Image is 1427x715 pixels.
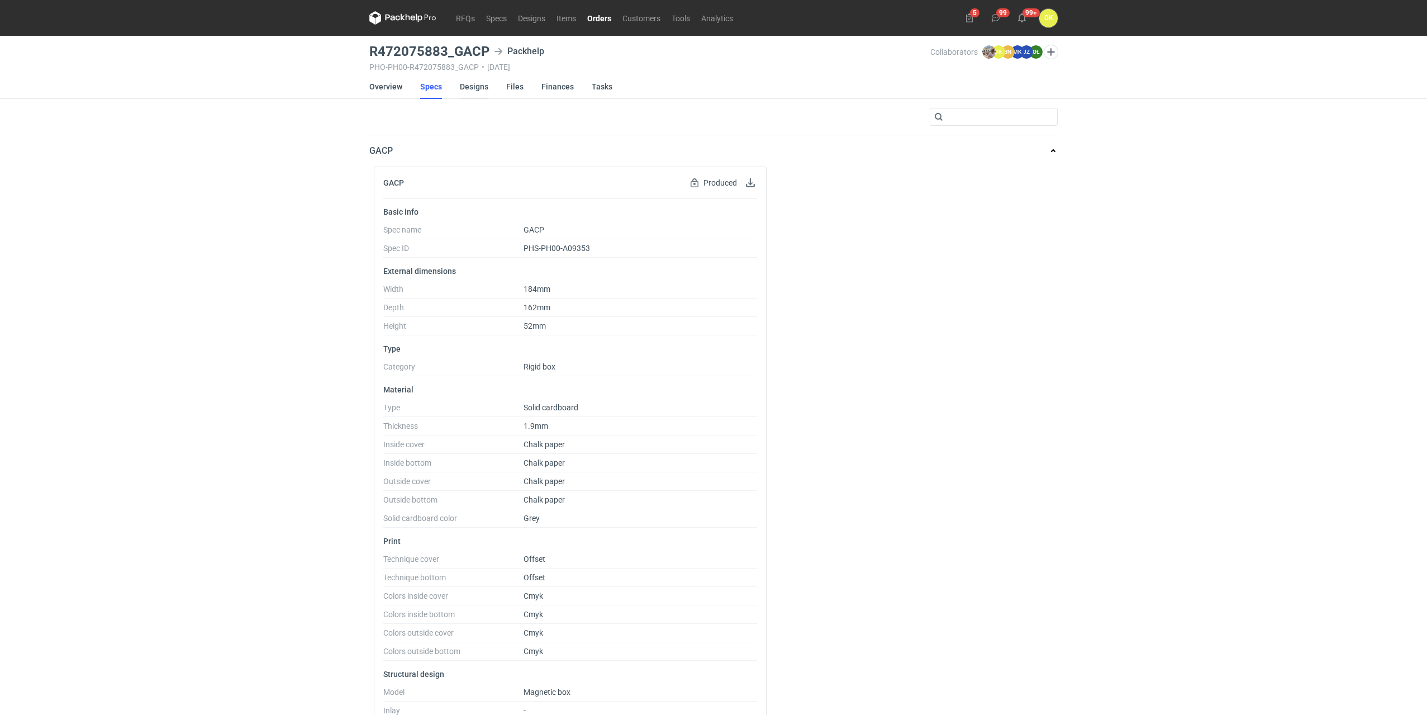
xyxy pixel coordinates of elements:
[524,321,546,330] span: 52mm
[524,514,540,523] span: Grey
[987,9,1005,27] button: 99
[524,362,555,371] span: Rigid box
[524,303,550,312] span: 162mm
[524,285,550,293] span: 184mm
[383,537,757,546] p: Print
[541,74,574,99] a: Finances
[383,303,524,317] dt: Depth
[592,74,612,99] a: Tasks
[383,670,757,679] p: Structural design
[524,573,545,582] span: Offset
[383,344,757,353] p: Type
[383,610,524,624] dt: Colors inside bottom
[688,176,739,190] div: Produced
[524,555,545,564] span: Offset
[512,11,551,25] a: Designs
[1039,9,1058,27] div: Dominika Kaczyńska
[524,225,544,234] span: GACP
[383,458,524,472] dt: Inside bottom
[383,267,757,276] p: External dimensions
[383,555,524,569] dt: Technique cover
[524,422,548,430] span: 1.9mm
[383,178,404,187] h2: GACP
[383,688,524,702] dt: Model
[1011,45,1024,59] figcaption: MK
[582,11,617,25] a: Orders
[383,207,757,216] p: Basic info
[369,11,436,25] svg: Packhelp Pro
[383,321,524,335] dt: Height
[617,11,666,25] a: Customers
[524,688,570,697] span: Magnetic box
[450,11,481,25] a: RFQs
[1013,9,1031,27] button: 99+
[383,477,524,491] dt: Outside cover
[494,45,544,58] div: Packhelp
[992,45,1005,59] figcaption: DK
[1039,9,1058,27] button: DK
[383,573,524,587] dt: Technique bottom
[930,48,978,56] span: Collaborators
[369,63,930,72] div: PHO-PH00-R472075883_GACP [DATE]
[524,440,565,449] span: Chalk paper
[524,495,565,504] span: Chalk paper
[383,403,524,417] dt: Type
[551,11,582,25] a: Items
[383,647,524,661] dt: Colors outside bottom
[369,144,393,158] p: GACP
[481,11,512,25] a: Specs
[383,440,524,454] dt: Inside cover
[524,628,543,637] span: Cmyk
[369,74,402,99] a: Overview
[383,385,757,394] p: Material
[383,362,524,376] dt: Category
[460,74,488,99] a: Designs
[524,477,565,486] span: Chalk paper
[383,514,524,528] dt: Solid cardboard color
[369,45,489,58] h3: R472075883_GACP
[524,647,543,656] span: Cmyk
[524,403,578,412] span: Solid cardboard
[1044,45,1058,59] button: Edit collaborators
[960,9,978,27] button: 5
[383,628,524,642] dt: Colors outside cover
[524,244,590,253] span: PHS-PH00-A09353
[1001,45,1015,59] figcaption: BN
[744,176,757,190] button: Download specification
[666,11,696,25] a: Tools
[524,591,543,600] span: Cmyk
[1029,45,1043,59] figcaption: OŁ
[383,591,524,605] dt: Colors inside cover
[383,422,524,435] dt: Thickness
[383,225,524,239] dt: Spec name
[420,74,442,99] a: Specs
[482,63,484,72] span: •
[524,706,526,715] span: -
[383,285,524,299] dt: Width
[383,244,524,258] dt: Spec ID
[383,495,524,509] dt: Outside bottom
[506,74,524,99] a: Files
[982,45,996,59] img: Michał Palasek
[1020,45,1033,59] figcaption: JZ
[524,610,543,619] span: Cmyk
[696,11,739,25] a: Analytics
[524,458,565,467] span: Chalk paper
